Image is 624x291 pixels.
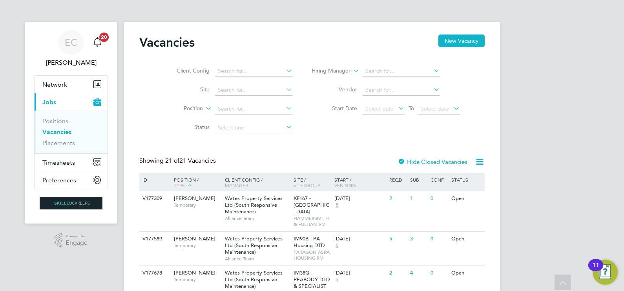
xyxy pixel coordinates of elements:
[225,235,283,255] span: Wates Property Services Ltd (South Responsive Maintenance)
[387,266,408,280] div: 2
[294,215,331,227] span: HAMMERSMITH & FULHAM RM
[66,233,88,240] span: Powered by
[139,35,195,50] h2: Vacancies
[215,85,292,96] input: Search for...
[592,265,599,275] div: 11
[165,157,179,165] span: 21 of
[164,124,210,131] label: Status
[164,67,210,74] label: Client Config
[225,215,290,222] span: Alliance Team
[334,270,385,276] div: [DATE]
[66,240,88,246] span: Engage
[408,266,429,280] div: 4
[387,191,408,206] div: 2
[40,197,102,209] img: skilledcareers-logo-retina.png
[35,154,108,171] button: Timesheets
[429,266,449,280] div: 0
[294,195,329,215] span: XF167 - [GEOGRAPHIC_DATA]
[42,176,76,184] span: Preferences
[42,139,75,147] a: Placements
[305,67,350,75] label: Hiring Manager
[168,173,223,193] div: Position /
[42,117,68,125] a: Positions
[174,195,215,202] span: [PERSON_NAME]
[35,171,108,189] button: Preferences
[99,33,109,42] span: 20
[139,157,217,165] div: Showing
[312,105,357,112] label: Start Date
[334,242,339,249] span: 6
[449,173,484,186] div: Status
[140,173,168,186] div: ID
[35,76,108,93] button: Network
[42,81,67,88] span: Network
[398,158,467,166] label: Hide Closed Vacancies
[429,232,449,246] div: 0
[408,191,429,206] div: 1
[140,266,168,280] div: V177678
[174,235,215,242] span: [PERSON_NAME]
[225,269,283,289] span: Wates Property Services Ltd (South Responsive Maintenance)
[387,173,408,186] div: Reqd
[312,86,357,93] label: Vendor
[406,103,416,113] span: To
[174,242,221,249] span: Temporary
[593,260,618,285] button: Open Resource Center, 11 new notifications
[438,35,485,47] button: New Vacancy
[215,104,292,115] input: Search for...
[387,232,408,246] div: 5
[408,232,429,246] div: 3
[334,182,356,188] span: Vendors
[334,202,339,209] span: 5
[363,66,440,77] input: Search for...
[294,182,320,188] span: Site Group
[42,128,71,136] a: Vacancies
[174,182,185,188] span: Type
[174,202,221,208] span: Temporary
[334,195,385,202] div: [DATE]
[89,30,105,55] a: 20
[408,173,429,186] div: Sub
[34,197,108,209] a: Go to home page
[35,111,108,153] div: Jobs
[363,85,440,96] input: Search for...
[174,276,221,283] span: Temporary
[429,191,449,206] div: 0
[25,22,117,224] nav: Main navigation
[158,105,203,113] label: Position
[174,269,215,276] span: [PERSON_NAME]
[294,249,331,261] span: PARAGON ASRA HOUSING RM
[42,98,56,106] span: Jobs
[215,122,292,133] input: Select one
[334,276,339,283] span: 5
[55,233,88,248] a: Powered byEngage
[225,182,248,188] span: Manager
[65,37,77,47] span: EC
[292,173,333,192] div: Site /
[140,191,168,206] div: V177309
[449,266,484,280] div: Open
[421,105,449,112] span: Select date
[365,105,394,112] span: Select date
[164,86,210,93] label: Site
[332,173,387,192] div: Start /
[34,58,108,67] span: Ernie Crowe
[429,173,449,186] div: Conf
[449,191,484,206] div: Open
[35,93,108,111] button: Jobs
[42,159,75,166] span: Timesheets
[449,232,484,246] div: Open
[294,235,325,249] span: IM90B - PA Housing DTD
[215,66,292,77] input: Search for...
[223,173,292,192] div: Client Config /
[225,256,290,262] span: Alliance Team
[34,30,108,67] a: EC[PERSON_NAME]
[165,157,216,165] span: 21 Vacancies
[140,232,168,246] div: V177589
[334,236,385,242] div: [DATE]
[225,195,283,215] span: Wates Property Services Ltd (South Responsive Maintenance)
